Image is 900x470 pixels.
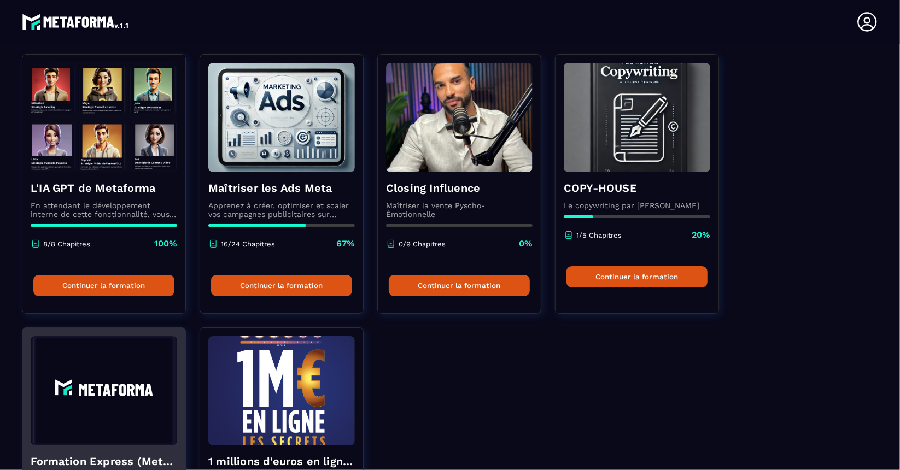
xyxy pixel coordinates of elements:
[208,63,355,172] img: formation-background
[31,336,177,445] img: formation-background
[377,54,555,327] a: formation-backgroundClosing InfluenceMaîtriser la vente Pyscho-Émotionnelle0/9 Chapitres0%Continu...
[211,275,352,296] button: Continuer la formation
[208,454,355,469] h4: 1 millions d'euros en ligne les secrets
[566,266,708,287] button: Continuer la formation
[221,240,275,248] p: 16/24 Chapitres
[386,63,533,172] img: formation-background
[208,201,355,219] p: Apprenez à créer, optimiser et scaler vos campagnes publicitaires sur Facebook et Instagram.
[31,201,177,219] p: En attendant le développement interne de cette fonctionnalité, vous pouvez déjà l’utiliser avec C...
[31,63,177,172] img: formation-background
[154,238,177,250] p: 100%
[564,201,710,210] p: Le copywriting par [PERSON_NAME]
[43,240,90,248] p: 8/8 Chapitres
[692,229,710,241] p: 20%
[22,11,130,33] img: logo
[336,238,355,250] p: 67%
[386,180,533,196] h4: Closing Influence
[208,180,355,196] h4: Maîtriser les Ads Meta
[33,275,174,296] button: Continuer la formation
[399,240,446,248] p: 0/9 Chapitres
[564,180,710,196] h4: COPY-HOUSE
[31,454,177,469] h4: Formation Express (Metaforma)
[22,54,200,327] a: formation-backgroundL'IA GPT de MetaformaEn attendant le développement interne de cette fonctionn...
[389,275,530,296] button: Continuer la formation
[208,336,355,445] img: formation-background
[555,54,733,327] a: formation-backgroundCOPY-HOUSELe copywriting par [PERSON_NAME]1/5 Chapitres20%Continuer la formation
[564,63,710,172] img: formation-background
[31,180,177,196] h4: L'IA GPT de Metaforma
[519,238,533,250] p: 0%
[200,54,377,327] a: formation-backgroundMaîtriser les Ads MetaApprenez à créer, optimiser et scaler vos campagnes pub...
[386,201,533,219] p: Maîtriser la vente Pyscho-Émotionnelle
[576,231,622,239] p: 1/5 Chapitres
